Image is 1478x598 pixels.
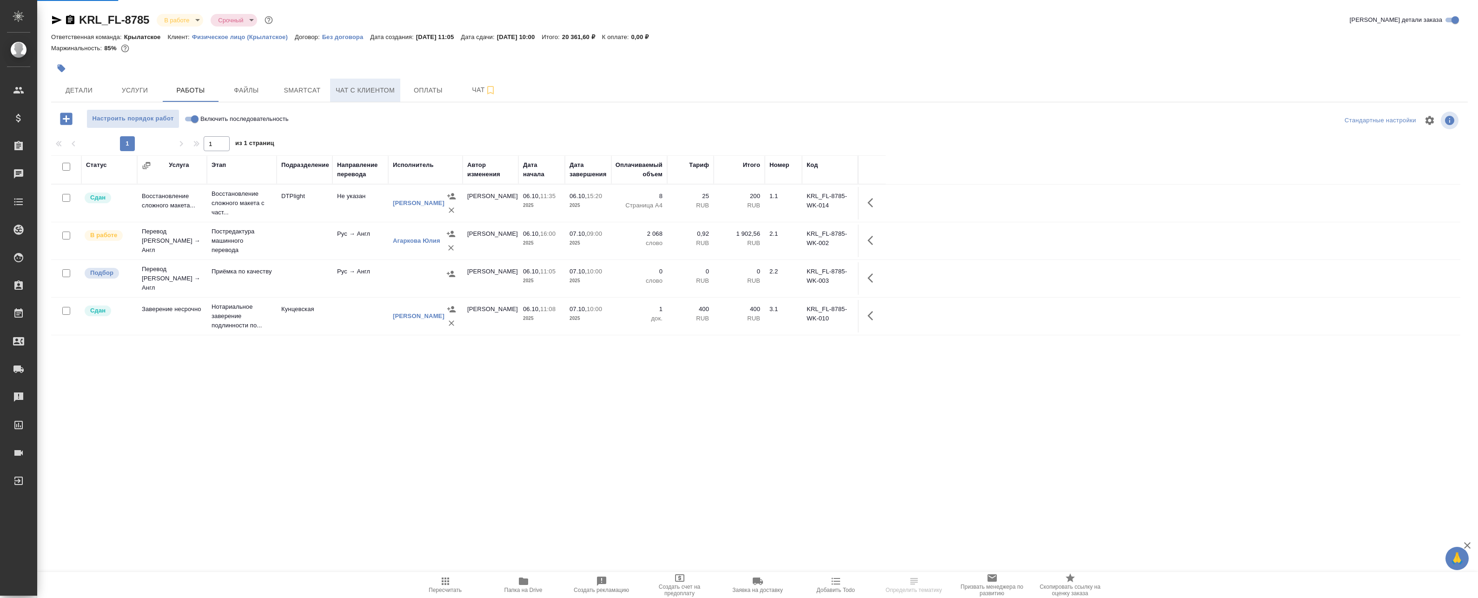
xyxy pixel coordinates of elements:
[672,305,709,314] p: 400
[672,276,709,286] p: RUB
[616,239,663,248] p: слово
[616,276,663,286] p: слово
[1037,584,1104,597] span: Скопировать ссылку на оценку заказа
[616,160,663,179] div: Оплачиваемый объем
[540,193,556,199] p: 11:35
[497,33,542,40] p: [DATE] 10:00
[332,225,388,257] td: Рус → Англ
[797,572,875,598] button: Добавить Todo
[616,229,663,239] p: 2 068
[429,587,462,593] span: Пересчитать
[570,201,607,210] p: 2025
[718,229,760,239] p: 1 902,56
[862,267,884,289] button: Здесь прячутся важные кнопки
[719,572,797,598] button: Заявка на доставку
[523,268,540,275] p: 06.10,
[616,201,663,210] p: Страница А4
[393,199,444,206] a: [PERSON_NAME]
[281,160,329,170] div: Подразделение
[332,187,388,219] td: Не указан
[167,33,192,40] p: Клиент:
[523,276,560,286] p: 2025
[769,192,797,201] div: 1.1
[406,572,484,598] button: Пересчитать
[90,306,106,315] p: Сдан
[862,192,884,214] button: Здесь прячутся важные кнопки
[523,239,560,248] p: 2025
[84,305,133,317] div: Менеджер проверил работу исполнителя, передает ее на следующий этап
[84,229,133,242] div: Исполнитель выполняет работу
[137,300,207,332] td: Заверение несрочно
[200,114,289,124] span: Включить последовательность
[563,572,641,598] button: Создать рекламацию
[1342,113,1418,128] div: split button
[142,161,151,170] button: Сгруппировать
[484,572,563,598] button: Папка на Drive
[337,160,384,179] div: Направление перевода
[631,33,656,40] p: 0,00 ₽
[444,316,458,330] button: Удалить
[672,239,709,248] p: RUB
[332,262,388,295] td: Рус → Англ
[235,138,274,151] span: из 1 страниц
[732,587,782,593] span: Заявка на доставку
[461,33,497,40] p: Дата сдачи:
[641,572,719,598] button: Создать счет на предоплату
[542,33,562,40] p: Итого:
[51,45,104,52] p: Маржинальность:
[959,584,1026,597] span: Призвать менеджера по развитию
[463,225,518,257] td: [PERSON_NAME]
[807,160,818,170] div: Код
[263,14,275,26] button: Доп статусы указывают на важность/срочность заказа
[587,268,602,275] p: 10:00
[51,33,124,40] p: Ответственная команда:
[463,300,518,332] td: [PERSON_NAME]
[570,276,607,286] p: 2025
[540,268,556,275] p: 11:05
[689,160,709,170] div: Тариф
[485,85,496,96] svg: Подписаться
[769,305,797,314] div: 3.1
[523,314,560,323] p: 2025
[862,229,884,252] button: Здесь прячутся важные кнопки
[718,305,760,314] p: 400
[672,314,709,323] p: RUB
[616,314,663,323] p: док.
[816,587,855,593] span: Добавить Todo
[463,262,518,295] td: [PERSON_NAME]
[504,587,543,593] span: Папка на Drive
[444,241,458,255] button: Удалить
[86,160,107,170] div: Статус
[444,203,458,217] button: Удалить
[672,229,709,239] p: 0,92
[587,193,602,199] p: 15:20
[215,16,246,24] button: Срочный
[646,584,713,597] span: Создать счет на предоплату
[90,231,117,240] p: В работе
[570,306,587,312] p: 07.10,
[137,187,207,219] td: Восстановление сложного макета...
[462,84,506,96] span: Чат
[157,14,203,27] div: В работе
[802,187,858,219] td: KRL_FL-8785-WK-014
[211,14,257,27] div: В работе
[616,305,663,314] p: 1
[574,587,629,593] span: Создать рекламацию
[953,572,1031,598] button: Призвать менеджера по развитию
[602,33,631,40] p: К оплате:
[769,160,789,170] div: Номер
[212,267,272,276] p: Приёмка по качеству
[523,230,540,237] p: 06.10,
[51,58,72,79] button: Добавить тэг
[161,16,192,24] button: В работе
[672,192,709,201] p: 25
[587,230,602,237] p: 09:00
[616,267,663,276] p: 0
[416,33,461,40] p: [DATE] 11:05
[370,33,416,40] p: Дата создания:
[280,85,325,96] span: Smartcat
[212,227,272,255] p: Постредактура машинного перевода
[718,192,760,201] p: 200
[718,314,760,323] p: RUB
[769,229,797,239] div: 2.1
